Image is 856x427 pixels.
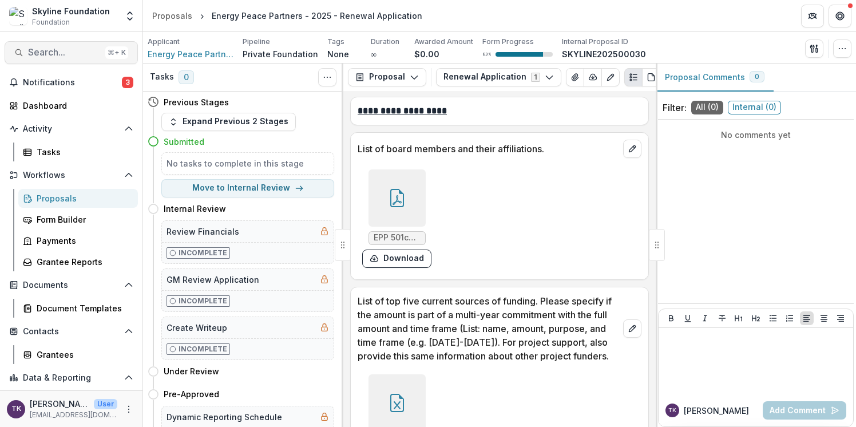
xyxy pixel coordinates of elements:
button: Notifications3 [5,73,138,92]
button: Bold [664,311,678,325]
p: Private Foundation [243,48,318,60]
a: Energy Peace Partners [148,48,233,60]
h5: No tasks to complete in this stage [167,157,329,169]
img: Skyline Foundation [9,7,27,25]
h4: Internal Review [164,203,226,215]
p: Tags [327,37,344,47]
span: Workflows [23,171,120,180]
p: Incomplete [179,296,227,306]
p: Incomplete [179,248,227,258]
button: More [122,402,136,416]
span: Foundation [32,17,70,27]
span: 3 [122,77,133,88]
button: Add Comment [763,401,846,420]
p: None [327,48,349,60]
div: Tasks [37,146,129,158]
div: EPP 501c3 Board of Directors_2025.pdfdownload-form-response [362,169,431,268]
span: Activity [23,124,120,134]
div: Takeshi Kaji [11,405,21,413]
div: Proposals [37,192,129,204]
p: No comments yet [663,129,849,141]
div: ⌘ + K [105,46,128,59]
button: Search... [5,41,138,64]
span: EPP 501c3 Board of Directors_2025.pdf [374,233,421,243]
button: Heading 2 [749,311,763,325]
button: Align Left [800,311,814,325]
p: Applicant [148,37,180,47]
button: Renewal Application1 [436,68,561,86]
button: PDF view [642,68,660,86]
button: Italicize [698,311,712,325]
button: Align Center [817,311,831,325]
button: Open Workflows [5,166,138,184]
h5: GM Review Application [167,274,259,286]
h5: Create Writeup [167,322,227,334]
a: Grantees [18,345,138,364]
button: Proposal Comments [656,64,774,92]
p: $0.00 [414,48,439,60]
button: download-form-response [362,250,431,268]
p: 83 % [482,50,491,58]
p: List of top five current sources of funding. Please specify if the amount is part of a multi-year... [358,294,619,363]
div: Energy Peace Partners - 2025 - Renewal Application [212,10,422,22]
div: Payments [37,235,129,247]
button: edit [623,140,641,158]
p: List of board members and their affiliations. [358,142,619,156]
a: Tasks [18,143,138,161]
p: Duration [371,37,399,47]
button: Bullet List [766,311,780,325]
p: [PERSON_NAME] [684,405,749,417]
p: Filter: [663,101,687,114]
span: Notifications [23,78,122,88]
span: All ( 0 ) [691,101,723,114]
button: Open Documents [5,276,138,294]
div: Grantee Reports [37,256,129,268]
span: 0 [755,73,759,81]
p: SKYLINE202500030 [562,48,646,60]
button: View Attached Files [566,68,584,86]
a: Form Builder [18,210,138,229]
span: Search... [28,47,101,58]
h5: Review Financials [167,226,239,238]
span: Contacts [23,327,120,337]
button: Underline [681,311,695,325]
button: Partners [801,5,824,27]
div: Document Templates [37,302,129,314]
div: Dashboard [23,100,129,112]
a: Dashboard [5,96,138,115]
h4: Under Review [164,365,219,377]
p: Form Progress [482,37,534,47]
div: Proposals [152,10,192,22]
button: Heading 1 [732,311,746,325]
nav: breadcrumb [148,7,427,24]
span: 0 [179,70,194,84]
button: Move to Internal Review [161,179,334,197]
p: ∞ [371,48,377,60]
p: Internal Proposal ID [562,37,628,47]
p: [EMAIL_ADDRESS][DOMAIN_NAME] [30,410,117,420]
button: Open entity switcher [122,5,138,27]
div: Takeshi Kaji [668,408,676,413]
button: Ordered List [783,311,796,325]
a: Document Templates [18,299,138,318]
button: Open Contacts [5,322,138,341]
button: Align Right [834,311,847,325]
h3: Tasks [150,72,174,82]
div: Skyline Foundation [32,5,110,17]
button: Proposal [348,68,426,86]
p: User [94,399,117,409]
a: Proposals [148,7,197,24]
button: Expand Previous 2 Stages [161,113,296,131]
span: Internal ( 0 ) [728,101,781,114]
p: Incomplete [179,344,227,354]
a: Payments [18,231,138,250]
button: Plaintext view [624,68,643,86]
button: Open Activity [5,120,138,138]
h4: Previous Stages [164,96,229,108]
p: Awarded Amount [414,37,473,47]
button: Toggle View Cancelled Tasks [318,68,336,86]
button: Open Data & Reporting [5,369,138,387]
h4: Submitted [164,136,204,148]
p: Pipeline [243,37,270,47]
